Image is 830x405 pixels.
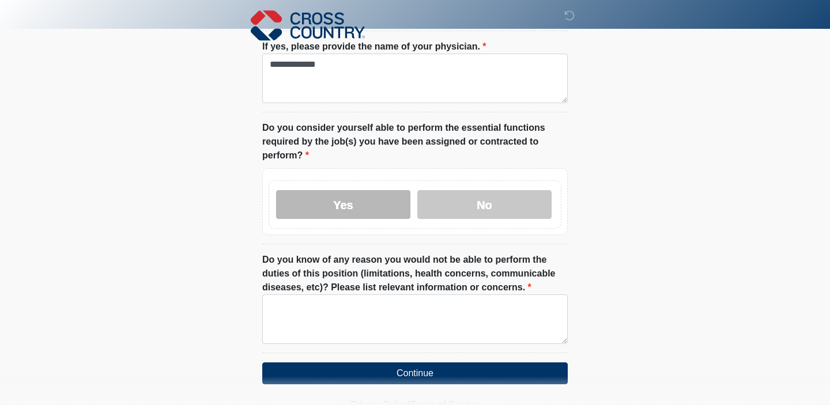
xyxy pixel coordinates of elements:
button: Continue [262,362,568,384]
label: Do you consider yourself able to perform the essential functions required by the job(s) you have ... [262,121,568,162]
img: Cross Country Logo [251,9,365,42]
label: No [417,190,552,219]
label: Yes [276,190,410,219]
label: Do you know of any reason you would not be able to perform the duties of this position (limitatio... [262,253,568,294]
